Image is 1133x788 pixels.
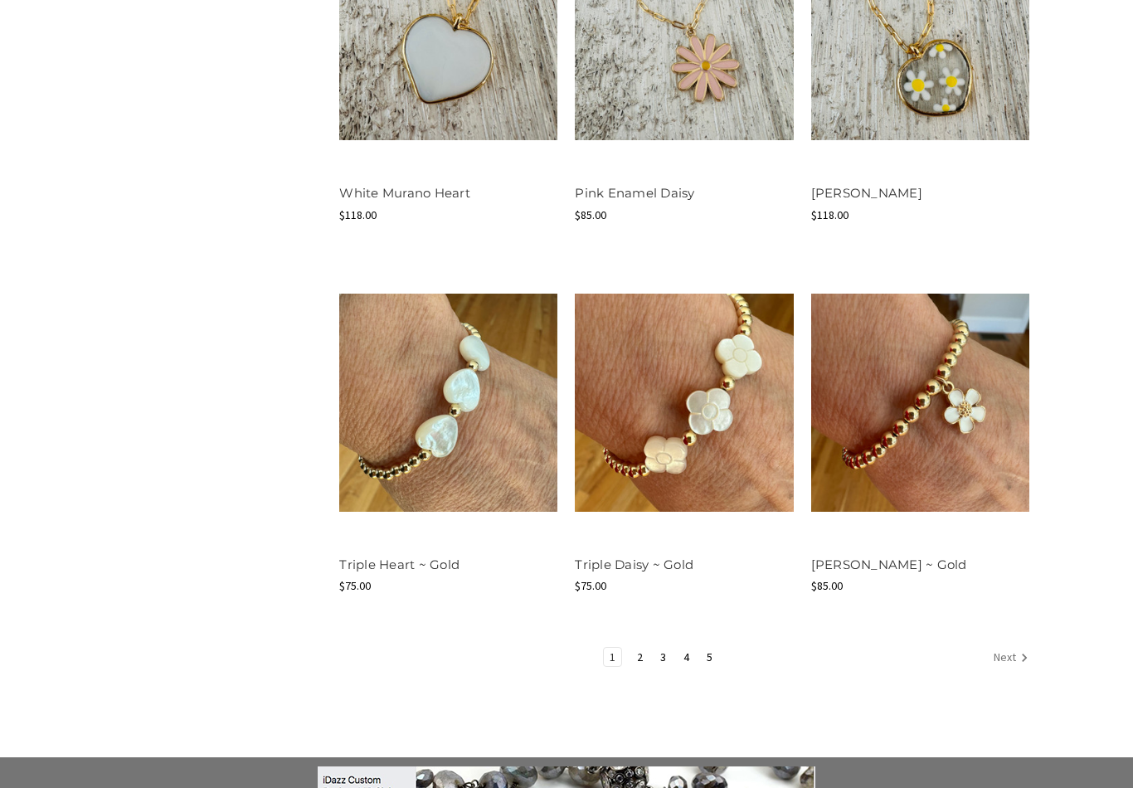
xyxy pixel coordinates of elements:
[339,260,557,547] a: Triple Heart ~ Gold
[811,294,1029,513] img: White Daisy ~ Gold
[631,649,649,667] a: Page 2 of 5
[811,186,922,202] a: [PERSON_NAME]
[339,557,460,573] a: Triple Heart ~ Gold
[811,208,849,223] span: $118.00
[811,260,1029,547] a: White Daisy ~ Gold
[575,260,793,547] a: Triple Daisy ~ Gold
[575,294,793,513] img: Triple Daisy ~ Gold
[604,649,621,667] a: Page 1 of 5
[339,186,470,202] a: White Murano Heart
[339,208,377,223] span: $118.00
[575,186,694,202] a: Pink Enamel Daisy
[575,208,606,223] span: $85.00
[811,557,967,573] a: [PERSON_NAME] ~ Gold
[339,648,1029,671] nav: pagination
[339,579,371,594] span: $75.00
[701,649,718,667] a: Page 5 of 5
[575,557,693,573] a: Triple Daisy ~ Gold
[654,649,672,667] a: Page 3 of 5
[339,294,557,513] img: Triple Heart ~ Gold
[988,649,1028,670] a: Next
[575,579,606,594] span: $75.00
[811,579,843,594] span: $85.00
[678,649,695,667] a: Page 4 of 5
